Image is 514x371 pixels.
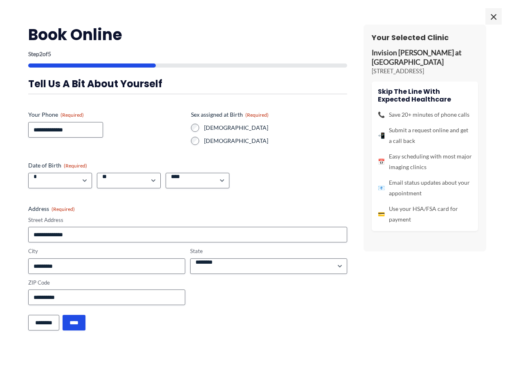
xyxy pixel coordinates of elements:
span: 📅 [378,156,385,167]
span: (Required) [52,206,75,212]
span: 📲 [378,130,385,141]
li: Easy scheduling with most major imaging clinics [378,151,472,172]
label: Your Phone [28,111,184,119]
p: [STREET_ADDRESS] [372,67,478,75]
li: Email status updates about your appointment [378,177,472,199]
h3: Your Selected Clinic [372,33,478,42]
span: 📧 [378,183,385,193]
span: 📞 [378,109,385,120]
label: City [28,247,185,255]
span: (Required) [61,112,84,118]
label: Street Address [28,216,347,224]
p: Invision [PERSON_NAME] at [GEOGRAPHIC_DATA] [372,48,478,67]
span: 5 [48,50,51,57]
legend: Sex assigned at Birth [191,111,269,119]
li: Submit a request online and get a call back [378,125,472,146]
h3: Tell us a bit about yourself [28,77,347,90]
span: (Required) [245,112,269,118]
label: [DEMOGRAPHIC_DATA] [204,137,347,145]
span: 2 [39,50,43,57]
span: 💳 [378,209,385,219]
h2: Book Online [28,25,347,45]
label: [DEMOGRAPHIC_DATA] [204,124,347,132]
li: Use your HSA/FSA card for payment [378,204,472,225]
li: Save 20+ minutes of phone calls [378,109,472,120]
legend: Address [28,205,75,213]
p: Step of [28,51,347,57]
h4: Skip the line with Expected Healthcare [378,88,472,103]
legend: Date of Birth [28,161,87,170]
label: State [190,247,347,255]
label: ZIP Code [28,279,185,287]
span: × [485,8,502,25]
span: (Required) [64,163,87,169]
